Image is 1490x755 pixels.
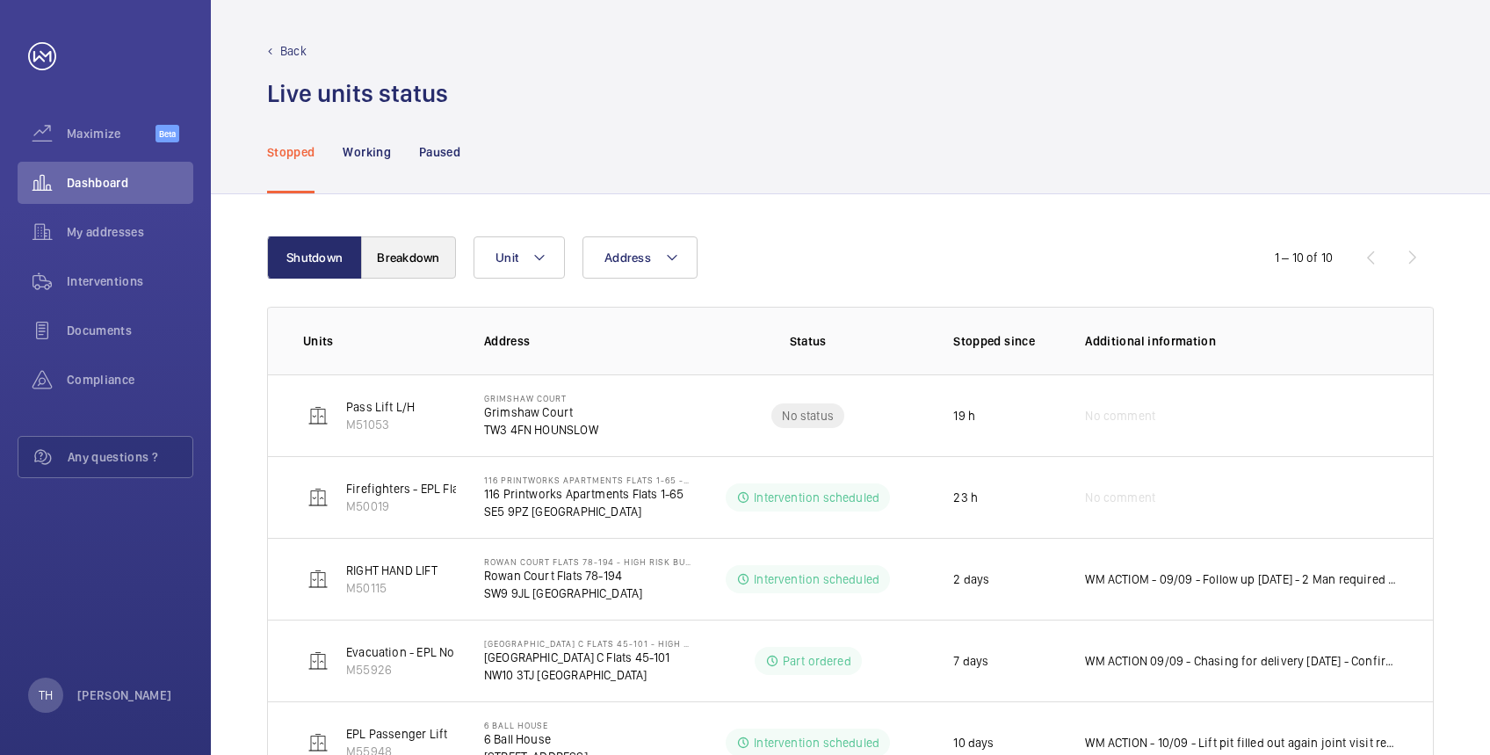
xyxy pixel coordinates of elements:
span: Beta [156,125,179,142]
p: Units [303,332,456,350]
p: Additional information [1085,332,1398,350]
button: Unit [474,236,565,279]
span: Compliance [67,371,193,388]
p: Intervention scheduled [754,489,879,506]
span: Interventions [67,272,193,290]
p: EPL Passenger Lift [346,725,447,743]
span: Address [604,250,651,265]
p: SW9 9JL [GEOGRAPHIC_DATA] [484,584,691,602]
span: Unit [495,250,518,265]
p: 10 days [953,734,994,751]
span: Any questions ? [68,448,192,466]
span: My addresses [67,223,193,241]
p: SE5 9PZ [GEOGRAPHIC_DATA] [484,503,691,520]
p: M51053 [346,416,415,433]
p: 23 h [953,489,978,506]
p: TH [39,686,53,704]
p: 2 days [953,570,989,588]
p: Rowan Court Flats 78-194 [484,567,691,584]
p: Intervention scheduled [754,734,879,751]
p: 116 Printworks Apartments Flats 1-65 [484,485,691,503]
img: elevator.svg [307,569,329,590]
button: Shutdown [267,236,362,279]
p: Pass Lift L/H [346,398,415,416]
img: elevator.svg [307,487,329,508]
p: [PERSON_NAME] [77,686,172,704]
span: No comment [1085,407,1155,425]
p: Grimshaw Court [484,403,598,421]
p: NW10 3TJ [GEOGRAPHIC_DATA] [484,666,691,684]
button: Address [582,236,698,279]
p: 6 Ball House [484,730,588,748]
button: Breakdown [361,236,456,279]
p: Back [280,42,307,60]
p: M50019 [346,497,520,515]
span: Dashboard [67,174,193,192]
p: 6 Ball House [484,720,588,730]
p: 7 days [953,652,988,670]
p: No status [782,407,834,425]
h1: Live units status [267,77,448,110]
span: Maximize [67,125,156,142]
p: M50115 [346,579,438,597]
p: WM ACTION 09/09 - Chasing for delivery [DATE] - Confirming eta for delivery this week 05/09 - Cha... [1085,652,1398,670]
img: elevator.svg [307,405,329,426]
p: Address [484,332,691,350]
p: [GEOGRAPHIC_DATA] C Flats 45-101 [484,649,691,666]
p: Part ordered [783,652,851,670]
p: Stopped [267,143,315,161]
p: Status [703,332,913,350]
p: WM ACTIOM - 09/09 - Follow up [DATE] - 2 Man required to set up doors [1085,570,1398,588]
p: Grimshaw Court [484,393,598,403]
p: WM ACTION - 10/09 - Lift pit filled out again joint visit required to see where water is coming f... [1085,734,1398,751]
p: Paused [419,143,460,161]
p: 116 Printworks Apartments Flats 1-65 - High Risk Building [484,475,691,485]
p: [GEOGRAPHIC_DATA] C Flats 45-101 - High Risk Building [484,638,691,649]
p: TW3 4FN HOUNSLOW [484,421,598,439]
p: 19 h [953,407,975,425]
span: Documents [67,322,193,339]
p: Evacuation - EPL No 4 Flats 45-101 R/h [346,643,553,661]
p: Stopped since [953,332,1057,350]
p: Working [343,143,390,161]
span: No comment [1085,489,1155,506]
div: 1 – 10 of 10 [1275,249,1333,266]
p: Intervention scheduled [754,570,879,588]
img: elevator.svg [307,732,329,753]
p: RIGHT HAND LIFT [346,562,438,579]
p: M55926 [346,661,553,679]
p: Rowan Court Flats 78-194 - High Risk Building [484,556,691,567]
img: elevator.svg [307,650,329,672]
p: Firefighters - EPL Flats 1-65 No 1 [346,480,520,497]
